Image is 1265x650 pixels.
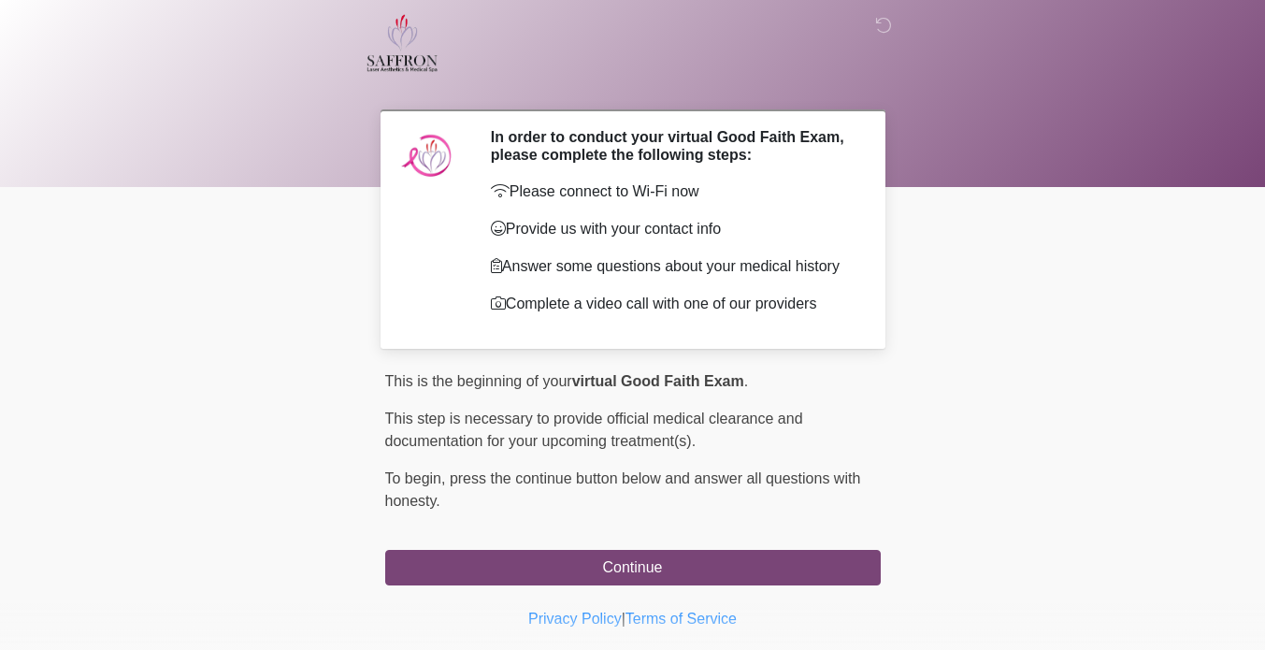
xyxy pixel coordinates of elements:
a: | [622,611,625,627]
strong: virtual Good Faith Exam [572,373,744,389]
span: To begin, [385,470,450,486]
span: . [744,373,748,389]
img: Saffron Laser Aesthetics and Medical Spa Logo [367,14,439,72]
span: This is the beginning of your [385,373,572,389]
button: Continue [385,550,881,585]
p: Please connect to Wi-Fi now [491,181,853,203]
span: This step is necessary to provide official medical clearance and documentation for your upcoming ... [385,411,803,449]
p: Provide us with your contact info [491,218,853,240]
h2: In order to conduct your virtual Good Faith Exam, please complete the following steps: [491,128,853,164]
p: Complete a video call with one of our providers [491,293,853,315]
a: Privacy Policy [528,611,622,627]
p: Answer some questions about your medical history [491,255,853,278]
span: press the continue button below and answer all questions with honesty. [385,470,861,509]
a: Terms of Service [625,611,737,627]
img: Agent Avatar [399,128,455,184]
